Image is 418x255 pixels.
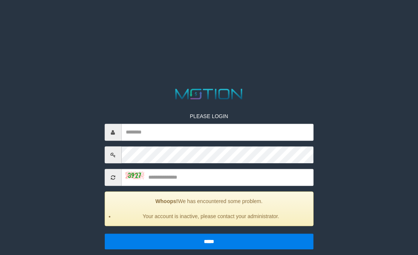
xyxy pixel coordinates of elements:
li: Your account is inactive, please contact your administrator. [114,213,308,220]
p: PLEASE LOGIN [104,113,314,120]
div: We has encountered some problem. [104,192,314,226]
img: captcha [125,172,144,179]
img: MOTION_logo.png [172,87,246,101]
strong: Whoops! [155,199,178,205]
